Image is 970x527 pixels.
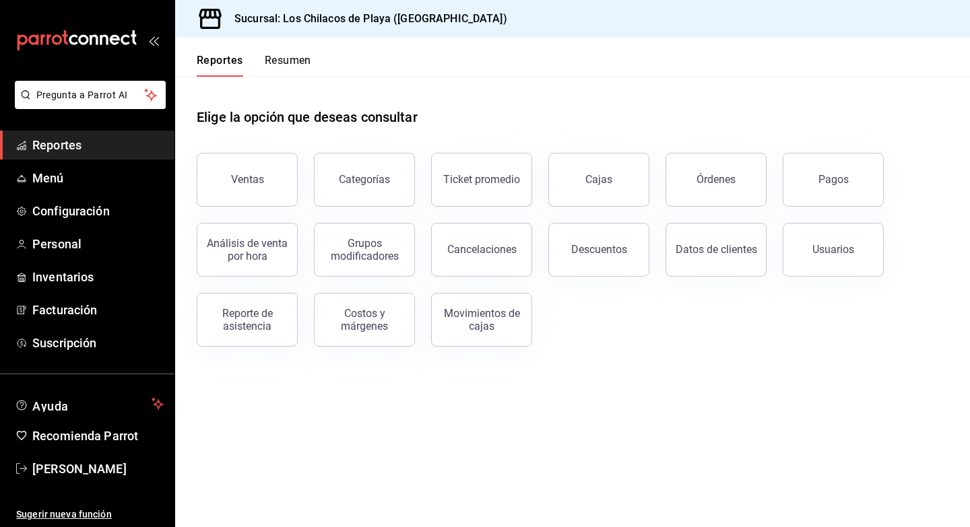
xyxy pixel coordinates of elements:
[197,153,298,207] button: Ventas
[783,153,884,207] button: Pagos
[323,237,406,262] div: Grupos modificadores
[15,81,166,109] button: Pregunta a Parrot AI
[548,223,649,277] button: Descuentos
[265,54,311,77] button: Resumen
[32,268,164,286] span: Inventarios
[431,223,532,277] button: Cancelaciones
[571,243,627,256] div: Descuentos
[197,293,298,347] button: Reporte de asistencia
[205,237,289,262] div: Análisis de venta por hora
[783,223,884,277] button: Usuarios
[812,243,854,256] div: Usuarios
[205,307,289,332] div: Reporte de asistencia
[548,153,649,207] a: Cajas
[197,54,311,77] div: navigation tabs
[32,136,164,154] span: Reportes
[16,507,164,522] span: Sugerir nueva función
[666,153,767,207] button: Órdenes
[148,35,159,46] button: open_drawer_menu
[36,88,145,102] span: Pregunta a Parrot AI
[32,301,164,319] span: Facturación
[676,243,757,256] div: Datos de clientes
[440,307,523,332] div: Movimientos de cajas
[32,202,164,220] span: Configuración
[323,307,406,332] div: Costos y márgenes
[339,173,390,186] div: Categorías
[585,172,613,188] div: Cajas
[32,460,164,478] span: [PERSON_NAME]
[197,223,298,277] button: Análisis de venta por hora
[32,169,164,187] span: Menú
[697,173,736,186] div: Órdenes
[431,153,532,207] button: Ticket promedio
[818,173,849,186] div: Pagos
[431,293,532,347] button: Movimientos de cajas
[9,98,166,112] a: Pregunta a Parrot AI
[32,235,164,253] span: Personal
[32,427,164,445] span: Recomienda Parrot
[443,173,520,186] div: Ticket promedio
[32,334,164,352] span: Suscripción
[666,223,767,277] button: Datos de clientes
[197,54,243,77] button: Reportes
[314,153,415,207] button: Categorías
[314,293,415,347] button: Costos y márgenes
[197,107,418,127] h1: Elige la opción que deseas consultar
[447,243,517,256] div: Cancelaciones
[314,223,415,277] button: Grupos modificadores
[231,173,264,186] div: Ventas
[32,396,146,412] span: Ayuda
[224,11,507,27] h3: Sucursal: Los Chilacos de Playa ([GEOGRAPHIC_DATA])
